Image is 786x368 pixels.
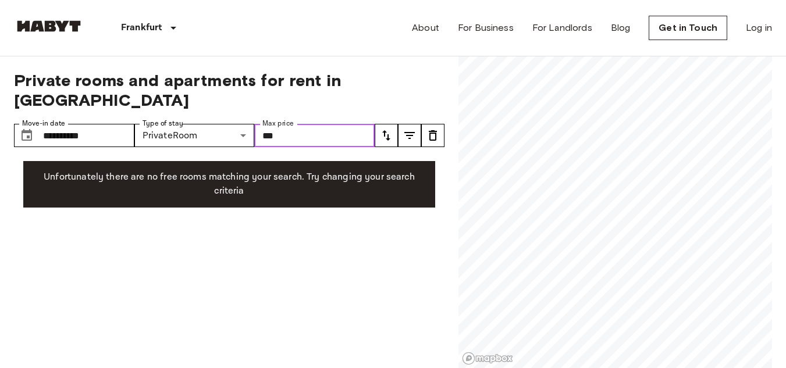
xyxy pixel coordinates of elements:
label: Type of stay [143,119,183,128]
button: tune [375,124,398,147]
p: Frankfurt [121,21,162,35]
p: Unfortunately there are no free rooms matching your search. Try changing your search criteria [33,170,426,198]
span: Private rooms and apartments for rent in [GEOGRAPHIC_DATA] [14,70,444,110]
a: For Business [458,21,514,35]
a: Blog [611,21,631,35]
div: PrivateRoom [134,124,255,147]
button: tune [421,124,444,147]
img: Habyt [14,20,84,32]
label: Max price [262,119,294,128]
a: Log in [746,21,772,35]
a: For Landlords [532,21,592,35]
label: Move-in date [22,119,65,128]
a: Get in Touch [649,16,727,40]
a: Mapbox logo [462,352,513,365]
a: About [412,21,439,35]
button: Choose date, selected date is 1 Sep 2025 [15,124,38,147]
button: tune [398,124,421,147]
